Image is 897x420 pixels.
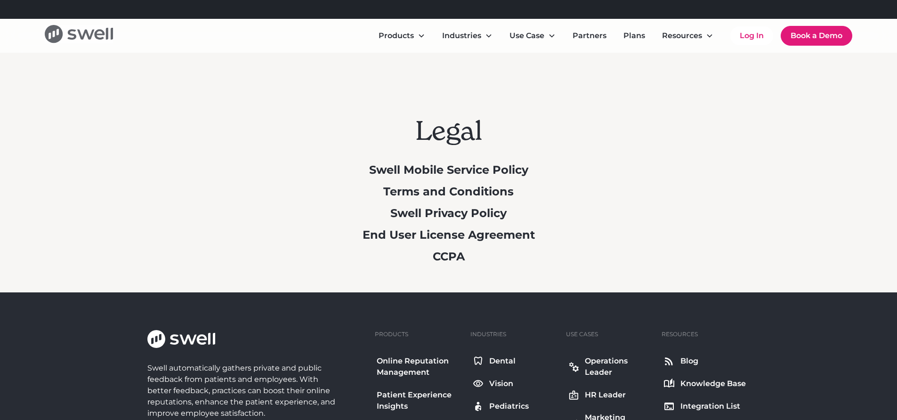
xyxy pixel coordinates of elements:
div: HR Leader [585,389,626,401]
a: Pediatrics [470,399,558,414]
a: Online Reputation Management [375,354,463,380]
a: HR Leader [566,388,654,403]
a: Partners [565,26,614,45]
div: Use Case [509,30,544,41]
a: Book a Demo [781,26,852,46]
div: Resources [655,26,721,45]
a: home [45,25,113,46]
div: Industries [442,30,481,41]
a: Operations Leader [566,354,654,380]
div: Integration List [680,401,740,412]
div: Products [371,26,433,45]
a: Terms and Conditions [383,185,514,198]
a: Swell Privacy Policy [390,206,507,220]
div: Industries [470,330,506,339]
div: Online Reputation Management [377,355,461,378]
a: Log In [730,26,773,45]
div: Patient Experience Insights [377,389,461,412]
a: Vision [470,376,558,391]
h1: Legal [415,115,482,146]
a: End User License Agreement [363,228,535,242]
a: Plans [616,26,653,45]
div: Vision [489,378,513,389]
div: Operations Leader [585,355,652,378]
div: Industries [435,26,500,45]
div: Blog [680,355,698,367]
div: Use Case [502,26,563,45]
a: Dental [470,354,558,369]
div: Dental [489,355,516,367]
div: Resources [662,330,698,339]
div: Pediatrics [489,401,529,412]
div: Products [379,30,414,41]
div: Products [375,330,408,339]
a: CCPA [433,250,465,263]
div: Use Cases [566,330,598,339]
a: Patient Experience Insights [375,388,463,414]
a: Swell Mobile Service Policy [369,163,528,177]
div: Resources [662,30,702,41]
div: Knowledge Base [680,378,746,389]
a: Integration List [662,399,748,414]
div: Swell automatically gathers private and public feedback from patients and employees. With better ... [147,363,339,419]
a: Knowledge Base [662,376,748,391]
a: Blog [662,354,748,369]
